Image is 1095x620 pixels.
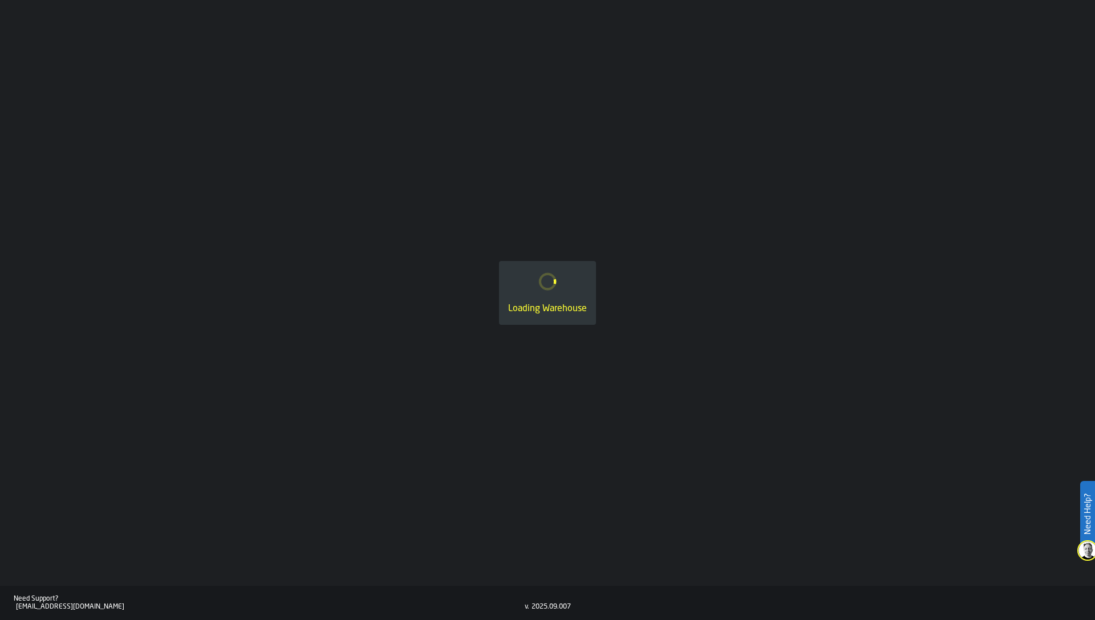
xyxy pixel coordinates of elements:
[525,603,529,611] div: v.
[14,595,525,611] a: Need Support?[EMAIL_ADDRESS][DOMAIN_NAME]
[16,603,525,611] div: [EMAIL_ADDRESS][DOMAIN_NAME]
[508,302,587,316] div: Loading Warehouse
[14,595,525,603] div: Need Support?
[532,603,571,611] div: 2025.09.007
